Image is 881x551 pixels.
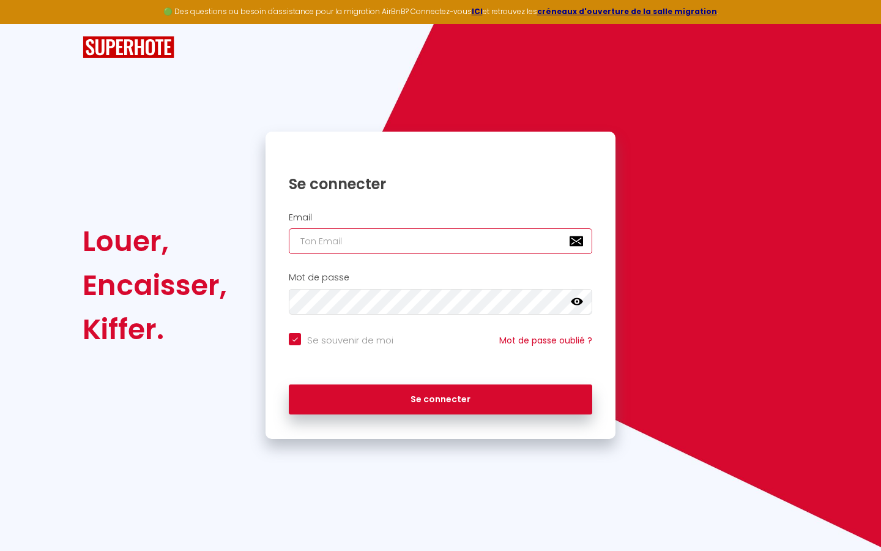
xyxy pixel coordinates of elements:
[83,263,227,307] div: Encaisser,
[499,334,592,347] a: Mot de passe oublié ?
[83,307,227,351] div: Kiffer.
[289,384,592,415] button: Se connecter
[289,174,592,193] h1: Se connecter
[289,272,592,283] h2: Mot de passe
[83,219,227,263] div: Louer,
[83,36,174,59] img: SuperHote logo
[289,212,592,223] h2: Email
[472,6,483,17] a: ICI
[10,5,46,42] button: Ouvrir le widget de chat LiveChat
[537,6,717,17] a: créneaux d'ouverture de la salle migration
[289,228,592,254] input: Ton Email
